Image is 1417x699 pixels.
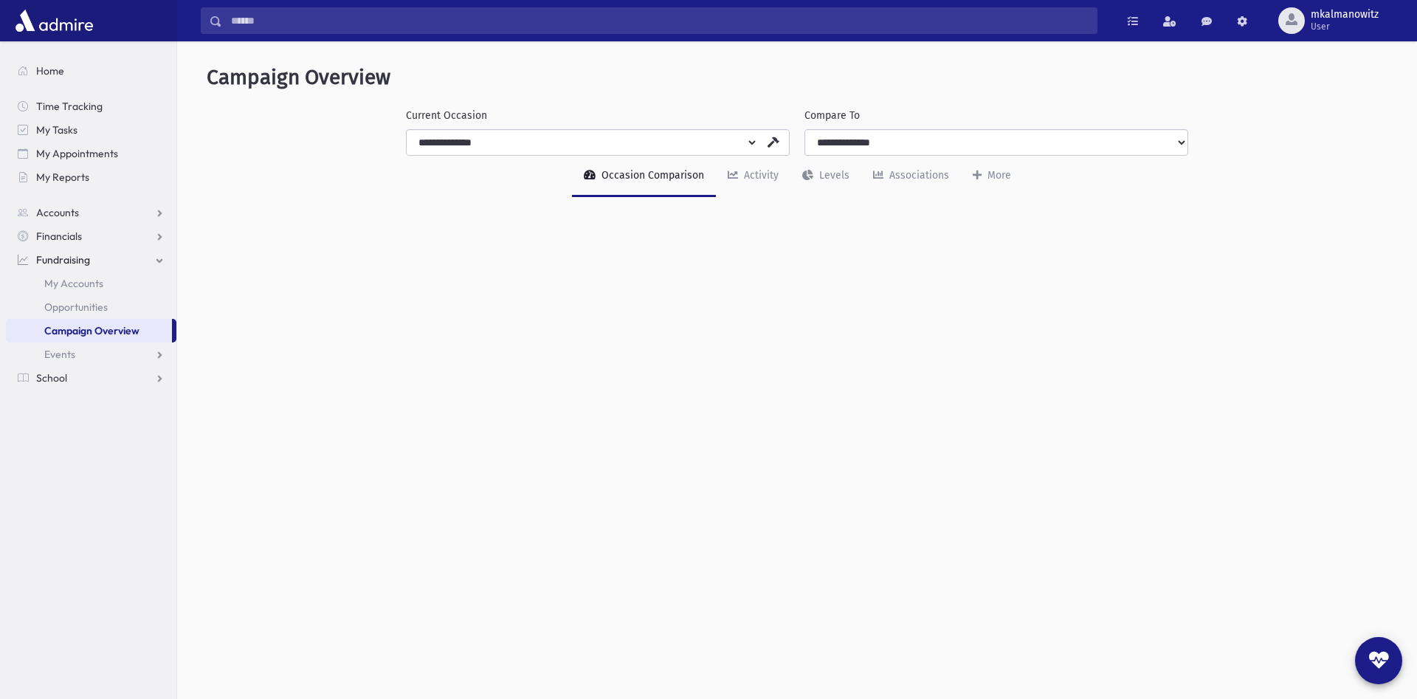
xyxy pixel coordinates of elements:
span: Events [44,348,75,361]
span: mkalmanowitz [1311,9,1379,21]
a: Accounts [6,201,176,224]
input: Search [222,7,1097,34]
span: Time Tracking [36,100,103,113]
img: AdmirePro [12,6,97,35]
a: Home [6,59,176,83]
a: Campaign Overview [6,319,172,342]
span: Opportunities [44,300,108,314]
span: Home [36,64,64,78]
a: Opportunities [6,295,176,319]
span: My Appointments [36,147,118,160]
div: Associations [886,169,949,182]
label: Compare To [804,108,860,123]
label: Current Occasion [406,108,487,123]
span: Fundraising [36,253,90,266]
a: My Appointments [6,142,176,165]
div: Activity [741,169,779,182]
span: Accounts [36,206,79,219]
a: More [961,156,1023,197]
a: Activity [716,156,790,197]
span: User [1311,21,1379,32]
span: Campaign Overview [207,65,390,89]
a: Associations [861,156,961,197]
a: My Reports [6,165,176,189]
a: My Tasks [6,118,176,142]
span: My Tasks [36,123,77,137]
div: More [985,169,1011,182]
span: My Accounts [44,277,103,290]
span: School [36,371,67,385]
a: Levels [790,156,861,197]
a: Occasion Comparison [572,156,716,197]
a: My Accounts [6,272,176,295]
div: Levels [816,169,849,182]
a: Fundraising [6,248,176,272]
span: Campaign Overview [44,324,139,337]
span: Financials [36,230,82,243]
span: My Reports [36,171,89,184]
a: Time Tracking [6,94,176,118]
div: Occasion Comparison [599,169,704,182]
a: Events [6,342,176,366]
a: School [6,366,176,390]
a: Financials [6,224,176,248]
